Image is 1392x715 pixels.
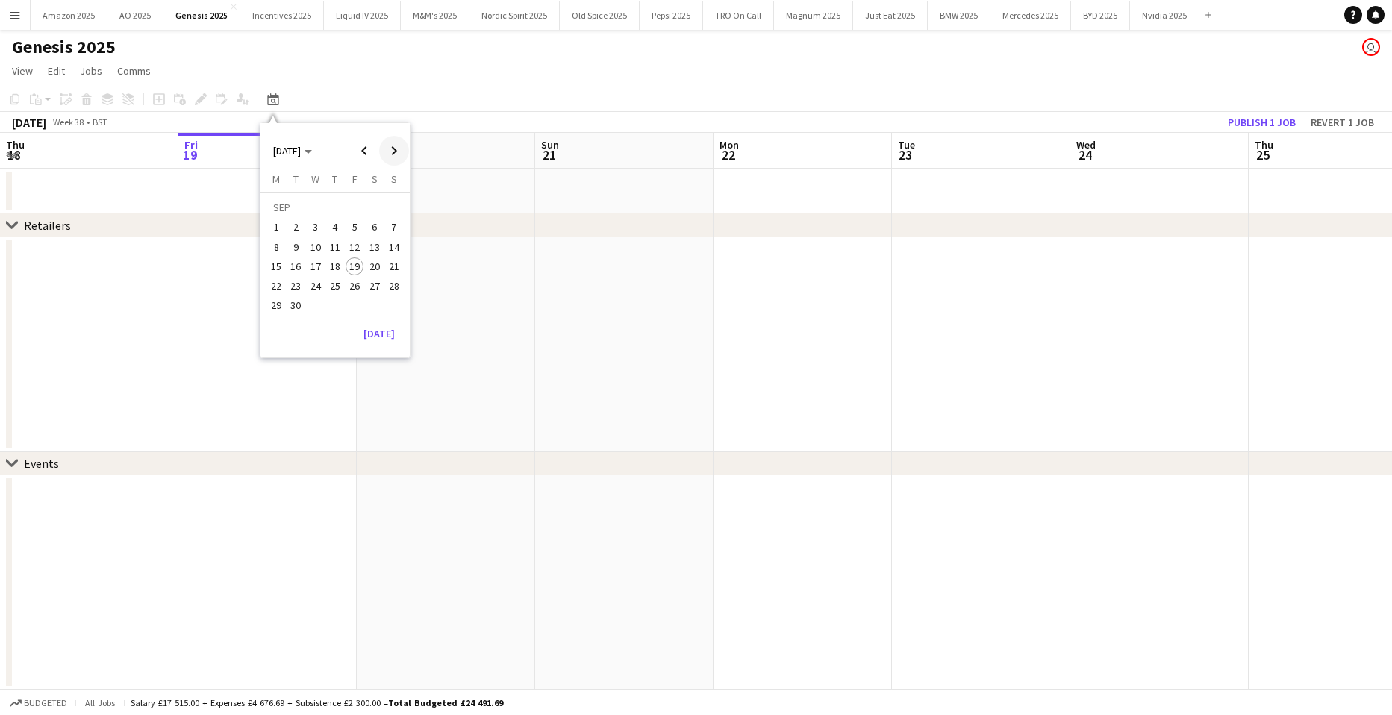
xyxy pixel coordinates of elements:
[267,137,318,164] button: Choose month and year
[286,217,305,237] button: 02-09-2025
[345,237,364,257] button: 12-09-2025
[240,1,324,30] button: Incentives 2025
[717,146,739,163] span: 22
[384,237,404,257] button: 14-09-2025
[272,172,280,186] span: M
[111,61,157,81] a: Comms
[560,1,640,30] button: Old Spice 2025
[325,276,345,296] button: 25-09-2025
[182,146,198,163] span: 19
[385,277,403,295] span: 28
[366,238,384,256] span: 13
[332,172,337,186] span: T
[325,237,345,257] button: 11-09-2025
[384,276,404,296] button: 28-09-2025
[82,697,118,708] span: All jobs
[853,1,928,30] button: Just Eat 2025
[364,217,384,237] button: 06-09-2025
[117,64,151,78] span: Comms
[349,136,379,166] button: Previous month
[267,219,285,237] span: 1
[1071,1,1130,30] button: BYD 2025
[286,237,305,257] button: 09-09-2025
[48,64,65,78] span: Edit
[266,217,286,237] button: 01-09-2025
[7,695,69,711] button: Budgeted
[6,138,25,152] span: Thu
[345,257,364,276] button: 19-09-2025
[49,116,87,128] span: Week 38
[266,237,286,257] button: 08-09-2025
[1362,38,1380,56] app-user-avatar: Sylvia Murray
[703,1,774,30] button: TRO On Call
[1255,138,1273,152] span: Thu
[720,138,739,152] span: Mon
[24,218,71,233] div: Retailers
[287,257,305,275] span: 16
[346,238,363,256] span: 12
[12,36,116,58] h1: Genesis 2025
[12,64,33,78] span: View
[307,238,325,256] span: 10
[379,136,409,166] button: Next month
[469,1,560,30] button: Nordic Spirit 2025
[184,138,198,152] span: Fri
[286,296,305,315] button: 30-09-2025
[80,64,102,78] span: Jobs
[4,146,25,163] span: 18
[24,456,59,471] div: Events
[1222,113,1302,132] button: Publish 1 job
[928,1,990,30] button: BMW 2025
[74,61,108,81] a: Jobs
[366,257,384,275] span: 20
[325,217,345,237] button: 04-09-2025
[287,297,305,315] span: 30
[372,172,378,186] span: S
[287,277,305,295] span: 23
[401,1,469,30] button: M&M's 2025
[266,257,286,276] button: 15-09-2025
[93,116,107,128] div: BST
[990,1,1071,30] button: Mercedes 2025
[346,219,363,237] span: 5
[364,237,384,257] button: 13-09-2025
[286,276,305,296] button: 23-09-2025
[266,198,404,217] td: SEP
[1252,146,1273,163] span: 25
[131,697,503,708] div: Salary £17 515.00 + Expenses £4 676.69 + Subsistence £2 300.00 =
[346,277,363,295] span: 26
[541,138,559,152] span: Sun
[384,257,404,276] button: 21-09-2025
[24,698,67,708] span: Budgeted
[307,219,325,237] span: 3
[266,276,286,296] button: 22-09-2025
[366,277,384,295] span: 27
[12,115,46,130] div: [DATE]
[364,276,384,296] button: 27-09-2025
[898,138,915,152] span: Tue
[1076,138,1096,152] span: Wed
[307,257,325,275] span: 17
[163,1,240,30] button: Genesis 2025
[307,277,325,295] span: 24
[267,277,285,295] span: 22
[107,1,163,30] button: AO 2025
[346,257,363,275] span: 19
[306,237,325,257] button: 10-09-2025
[385,238,403,256] span: 14
[6,61,39,81] a: View
[306,257,325,276] button: 17-09-2025
[352,172,358,186] span: F
[366,219,384,237] span: 6
[345,217,364,237] button: 05-09-2025
[311,172,319,186] span: W
[267,238,285,256] span: 8
[266,296,286,315] button: 29-09-2025
[345,276,364,296] button: 26-09-2025
[1130,1,1199,30] button: Nvidia 2025
[388,697,503,708] span: Total Budgeted £24 491.69
[774,1,853,30] button: Magnum 2025
[640,1,703,30] button: Pepsi 2025
[385,219,403,237] span: 7
[273,144,301,157] span: [DATE]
